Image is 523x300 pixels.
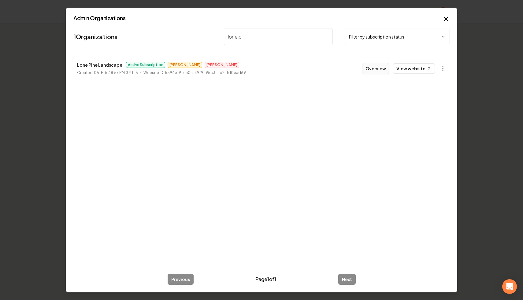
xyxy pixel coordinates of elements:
a: View website [393,63,435,74]
p: Website ID f5394ef9-ea0a-49f9-95c3-ad2afd0ead69 [143,70,246,76]
time: [DATE] 5:48:57 PM GMT-5 [93,70,138,75]
h2: Admin Organizations [73,15,450,21]
a: 1Organizations [73,32,117,41]
p: Created [77,70,138,76]
span: Page 1 of 1 [255,276,276,283]
span: [PERSON_NAME] [168,62,202,68]
input: Search by name or ID [224,28,333,45]
span: [PERSON_NAME] [205,62,239,68]
button: Overview [362,63,389,74]
p: Lone Pine Landscape [77,61,122,69]
span: Active Subscription [126,62,165,68]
